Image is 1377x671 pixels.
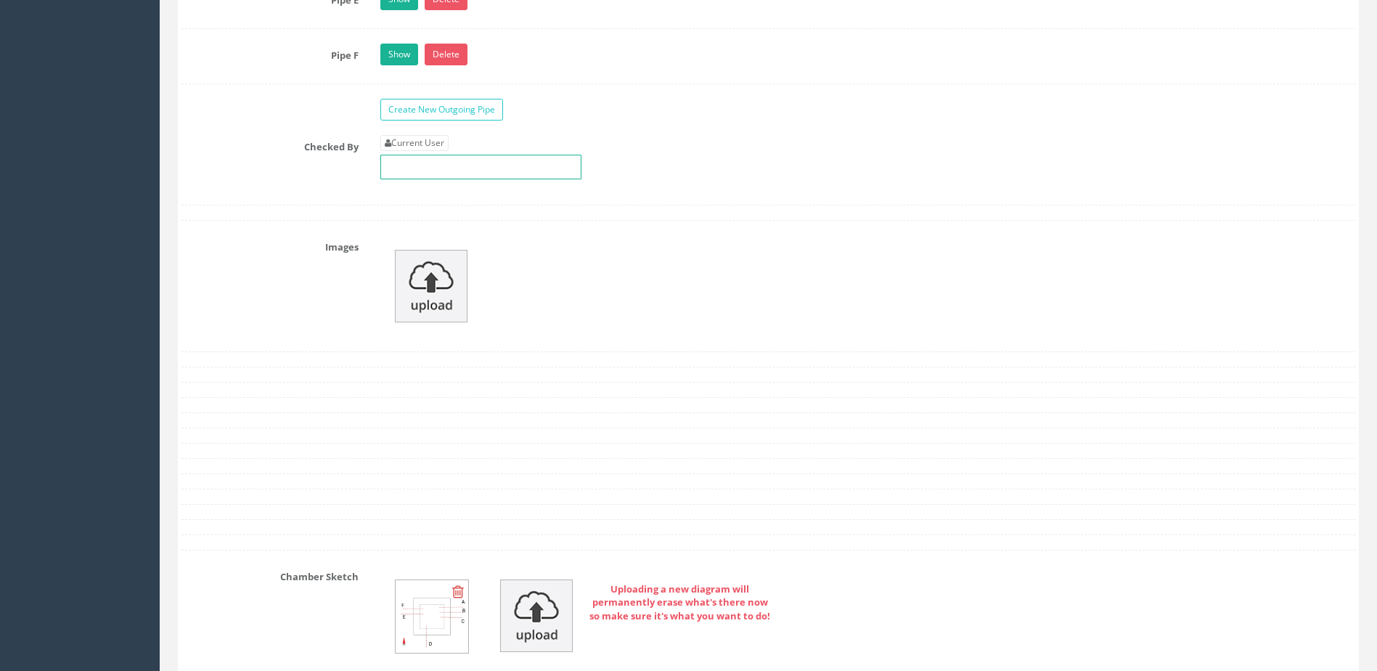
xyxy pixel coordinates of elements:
[380,44,418,65] a: Show
[171,44,369,62] label: Pipe F
[500,579,573,652] img: upload_icon.png
[380,99,503,121] a: Create New Outgoing Pipe
[171,235,369,254] label: Images
[589,582,770,622] strong: Uploading a new diagram will permanently erase what's there now so make sure it's what you want t...
[395,250,467,322] img: upload_icon.png
[171,135,369,154] label: Checked By
[380,135,449,151] a: Current User
[425,44,467,65] a: Delete
[396,580,468,653] img: 4b56a73b-20ec-c589-fe89-97573d635489_eb8030b5-1e47-fe78-b0ad-0f4e59da2b78_renderedChamberSketch.jpg
[171,565,369,584] label: Chamber Sketch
